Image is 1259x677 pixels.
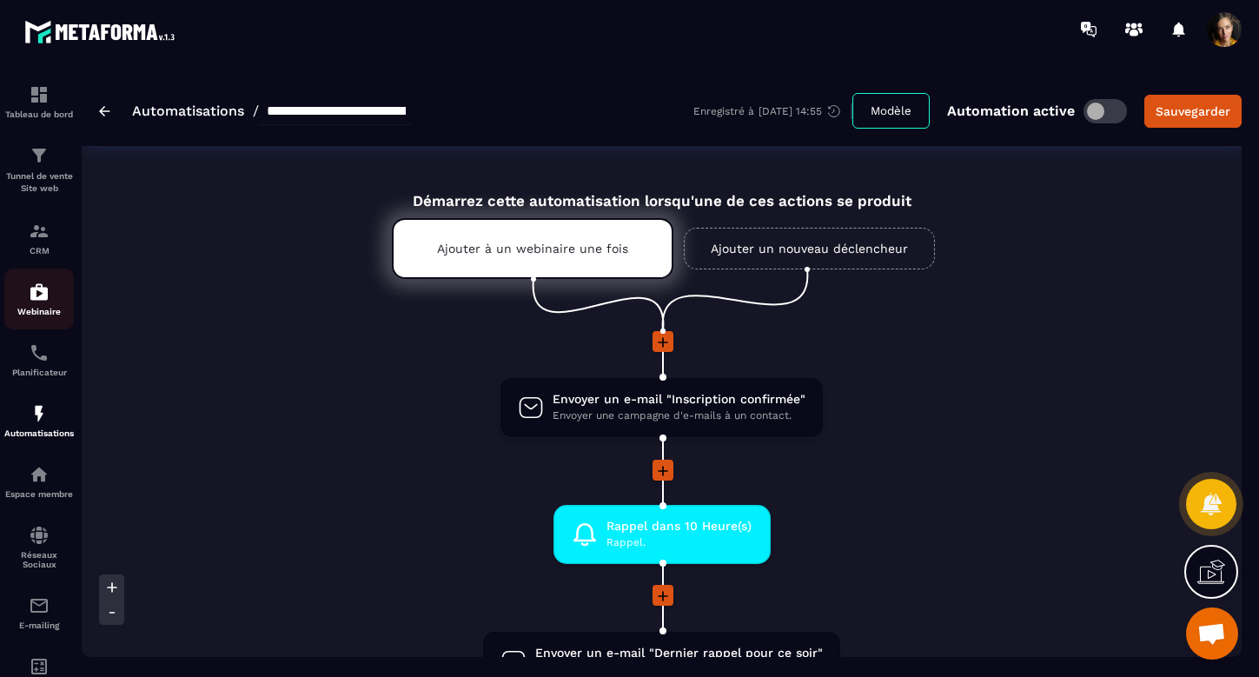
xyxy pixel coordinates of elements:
[4,246,74,256] p: CRM
[29,145,50,166] img: formation
[693,103,852,119] div: Enregistré à
[29,403,50,424] img: automations
[4,269,74,329] a: automationsautomationsWebinaire
[4,208,74,269] a: formationformationCRM
[947,103,1075,119] p: Automation active
[684,228,935,269] a: Ajouter un nouveau déclencheur
[4,550,74,569] p: Réseaux Sociaux
[4,170,74,195] p: Tunnel de vente Site web
[4,329,74,390] a: schedulerschedulerPlanificateur
[24,16,181,48] img: logo
[553,391,805,408] span: Envoyer un e-mail "Inscription confirmée"
[4,71,74,132] a: formationformationTableau de bord
[4,307,74,316] p: Webinaire
[253,103,259,119] span: /
[29,84,50,105] img: formation
[29,221,50,242] img: formation
[4,582,74,643] a: emailemailE-mailing
[348,172,975,209] div: Démarrez cette automatisation lorsqu'une de ces actions se produit
[4,489,74,499] p: Espace membre
[553,408,805,424] span: Envoyer une campagne d'e-mails à un contact.
[535,645,823,661] span: Envoyer un e-mail "Dernier rappel pour ce soir"
[4,390,74,451] a: automationsautomationsAutomatisations
[4,512,74,582] a: social-networksocial-networkRéseaux Sociaux
[1186,607,1238,660] div: Ouvrir le chat
[132,103,244,119] a: Automatisations
[29,525,50,546] img: social-network
[29,595,50,616] img: email
[29,282,50,302] img: automations
[437,242,628,256] p: Ajouter à un webinaire une fois
[4,451,74,512] a: automationsautomationsEspace membre
[606,534,752,551] span: Rappel.
[759,105,822,117] p: [DATE] 14:55
[4,132,74,208] a: formationformationTunnel de vente Site web
[4,428,74,438] p: Automatisations
[99,106,110,116] img: arrow
[29,342,50,363] img: scheduler
[4,621,74,630] p: E-mailing
[29,464,50,485] img: automations
[4,110,74,119] p: Tableau de bord
[29,656,50,677] img: accountant
[852,93,930,129] button: Modèle
[606,518,752,534] span: Rappel dans 10 Heure(s)
[4,368,74,377] p: Planificateur
[1156,103,1230,120] div: Sauvegarder
[1144,95,1242,128] button: Sauvegarder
